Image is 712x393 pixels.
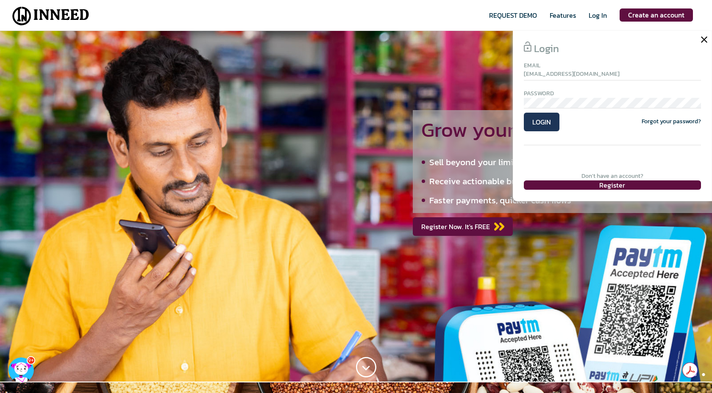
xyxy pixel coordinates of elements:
[701,36,707,43] img: close.svg
[524,70,701,80] input: Enter your email
[8,357,34,383] img: Sales Manager bot icon
[642,117,701,126] a: Forgot your password?
[429,155,604,169] span: Sell beyond your limited geographical reach
[413,110,712,141] h1: Grow your business
[413,217,513,236] span: Register Now. It's FREE
[524,89,701,98] div: Password
[524,42,531,52] img: signup-lock.svg
[494,221,504,232] img: button_arrow.png
[550,10,576,31] span: Features
[524,113,559,131] span: LOGIN
[8,357,34,383] button: Sales Manager How can I help you today? button
[524,172,701,180] div: Don't have an account?
[534,41,559,56] span: Login
[524,61,701,70] div: Email
[620,8,693,22] a: Create an account
[8,6,93,27] img: Inneed
[429,194,571,207] span: Faster payments, quicker cash flows
[489,10,537,31] span: REQUEST DEMO
[27,356,35,365] div: Agent is now online
[429,174,576,188] span: Receive actionable business insights
[524,180,701,190] div: Register
[28,357,34,364] span: 9+
[589,10,607,31] span: Log In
